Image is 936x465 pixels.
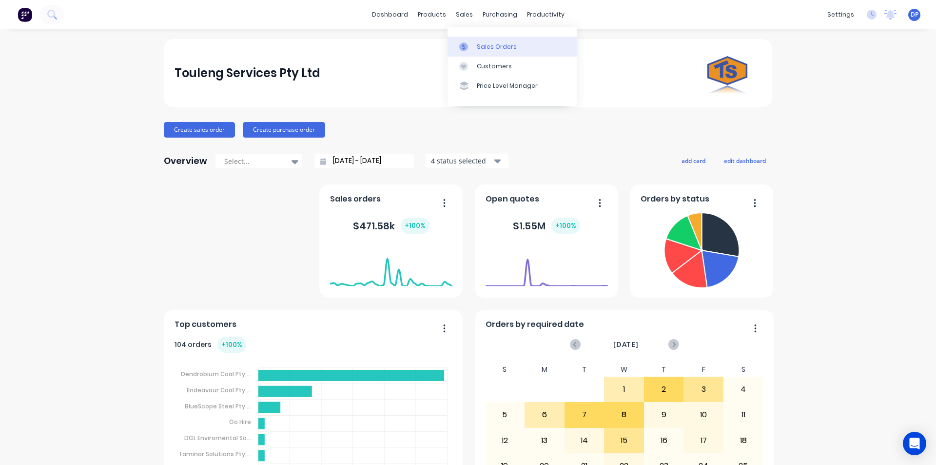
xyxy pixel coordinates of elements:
div: 6 [525,403,564,427]
div: 4 status selected [431,156,492,166]
div: M [525,363,565,377]
button: Create sales order [164,122,235,138]
div: 14 [565,428,604,453]
div: F [683,363,723,377]
div: sales [451,7,478,22]
span: Orders by status [641,193,709,205]
div: + 100 % [551,218,580,234]
tspan: Go Hire [229,418,251,426]
tspan: BlueScope Steel Pty ... [185,402,251,410]
div: T [565,363,604,377]
span: DP [911,10,918,19]
div: Sales Orders [477,42,517,51]
div: 1 [604,377,643,402]
div: 13 [525,428,564,453]
tspan: Dendrobium Coal Pty ... [181,370,251,378]
tspan: DGL Enviromental So... [184,434,251,442]
div: Price Level Manager [477,81,538,90]
div: 12 [486,428,525,453]
div: settings [822,7,859,22]
span: Top customers [175,319,236,330]
div: 17 [684,428,723,453]
div: Customers [477,62,512,71]
div: 16 [644,428,683,453]
div: Overview [164,151,207,171]
a: Price Level Manager [448,76,577,96]
div: 9 [644,403,683,427]
div: 4 [724,377,763,402]
div: productivity [522,7,569,22]
div: 2 [644,377,683,402]
tspan: Laminar Solutions Pty ... [180,450,251,458]
div: purchasing [478,7,522,22]
a: Customers [448,57,577,76]
div: 11 [724,403,763,427]
button: 4 status selected [426,154,508,168]
div: 15 [604,428,643,453]
div: T [644,363,684,377]
div: 7 [565,403,604,427]
span: [DATE] [613,339,639,350]
img: Touleng Services Pty Ltd [693,39,761,107]
div: 10 [684,403,723,427]
div: 3 [684,377,723,402]
tspan: Endeavour Coal Pty ... [187,386,251,394]
img: Factory [18,7,32,22]
span: Sales orders [330,193,381,205]
div: 5 [486,403,525,427]
div: $ 471.58k [353,218,429,234]
div: products [413,7,451,22]
a: dashboard [367,7,413,22]
div: $ 1.55M [513,218,580,234]
div: 104 orders [175,337,246,353]
div: + 100 % [217,337,246,353]
button: add card [675,154,712,167]
div: 8 [604,403,643,427]
a: Sales Orders [448,37,577,56]
div: Touleng Services Pty Ltd [175,63,320,83]
div: Open Intercom Messenger [903,432,926,455]
button: edit dashboard [718,154,772,167]
div: 18 [724,428,763,453]
div: S [723,363,763,377]
div: + 100 % [401,218,429,234]
button: Create purchase order [243,122,325,138]
div: W [604,363,644,377]
div: S [485,363,525,377]
span: Open quotes [486,193,539,205]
